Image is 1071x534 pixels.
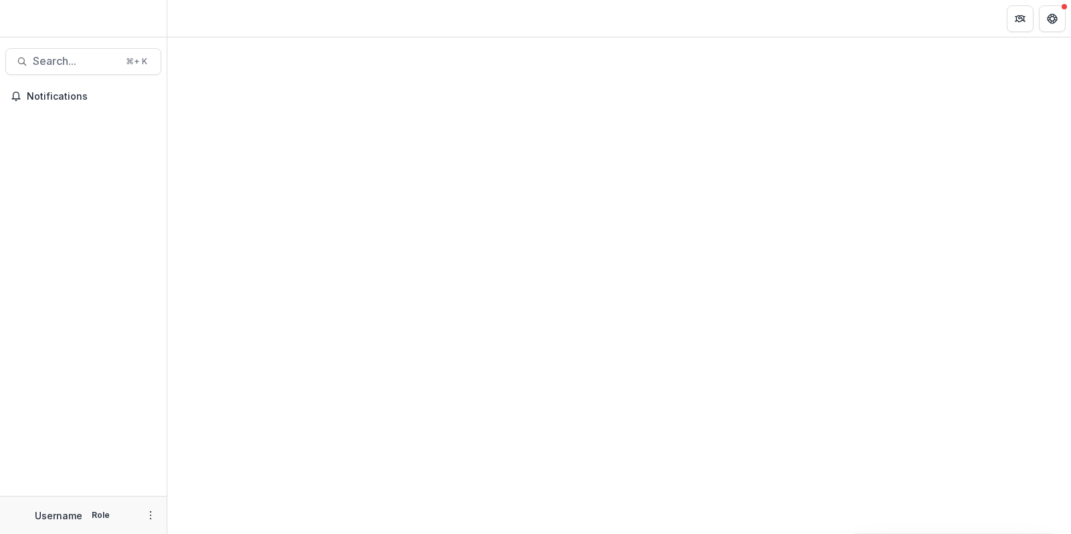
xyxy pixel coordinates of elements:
[35,509,82,523] p: Username
[1007,5,1034,32] button: Partners
[173,9,230,28] nav: breadcrumb
[5,86,161,107] button: Notifications
[27,91,156,102] span: Notifications
[88,509,114,521] p: Role
[1039,5,1066,32] button: Get Help
[123,54,150,69] div: ⌘ + K
[5,48,161,75] button: Search...
[33,55,118,68] span: Search...
[143,507,159,523] button: More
